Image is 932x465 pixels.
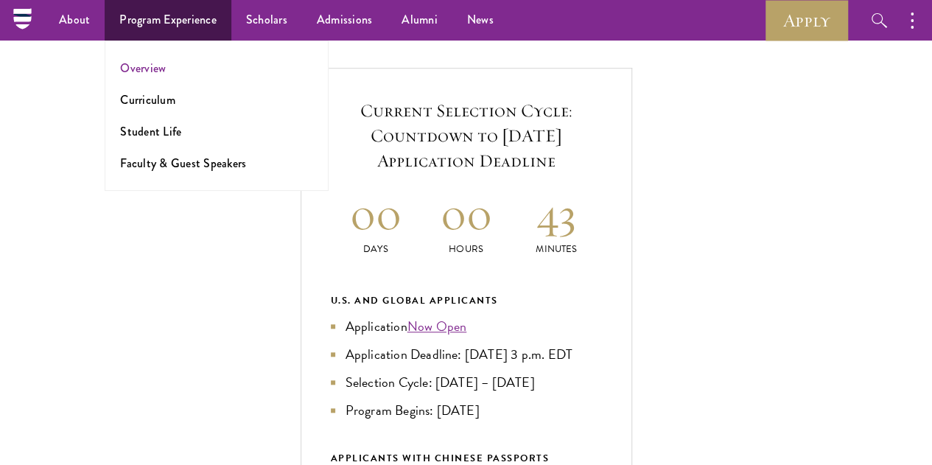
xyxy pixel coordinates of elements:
[407,316,467,336] a: Now Open
[120,91,175,108] a: Curriculum
[120,123,181,140] a: Student Life
[120,60,166,77] a: Overview
[331,293,602,309] div: U.S. and Global Applicants
[331,186,421,242] h2: 00
[511,186,602,242] h2: 43
[331,242,421,257] p: Days
[120,155,246,172] a: Faculty & Guest Speakers
[421,242,511,257] p: Hours
[331,344,602,365] li: Application Deadline: [DATE] 3 p.m. EDT
[421,186,511,242] h2: 00
[511,242,602,257] p: Minutes
[331,372,602,393] li: Selection Cycle: [DATE] – [DATE]
[331,98,602,173] h5: Current Selection Cycle: Countdown to [DATE] Application Deadline
[331,316,602,337] li: Application
[331,400,602,421] li: Program Begins: [DATE]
